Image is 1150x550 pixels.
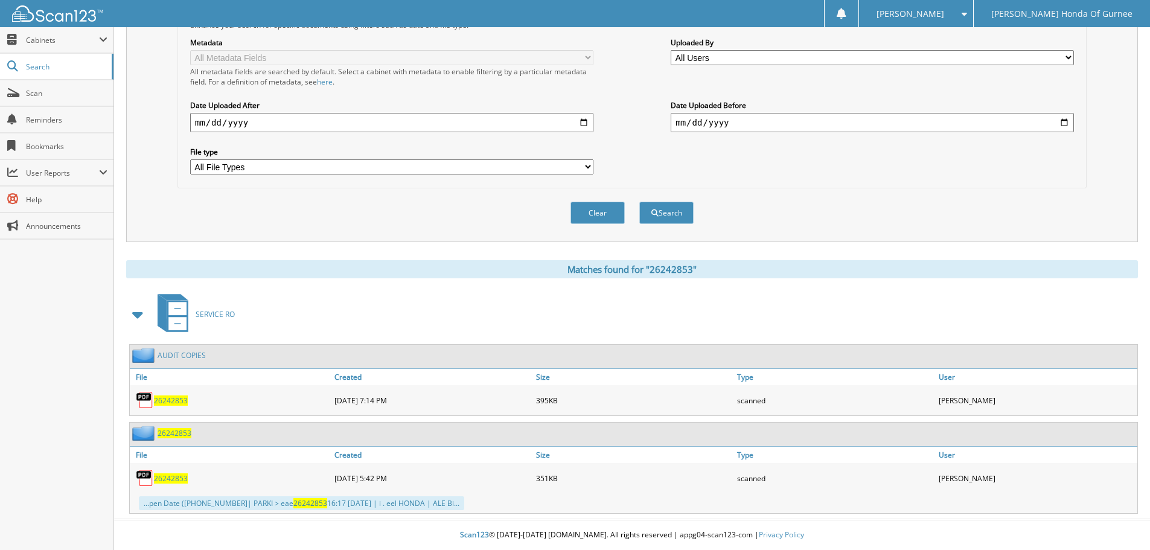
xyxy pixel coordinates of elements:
[126,260,1138,278] div: Matches found for "26242853"
[190,113,593,132] input: start
[190,147,593,157] label: File type
[1090,492,1150,550] iframe: Chat Widget
[936,466,1137,490] div: [PERSON_NAME]
[936,447,1137,463] a: User
[734,388,936,412] div: scanned
[671,100,1074,110] label: Date Uploaded Before
[570,202,625,224] button: Clear
[190,37,593,48] label: Metadata
[533,369,735,385] a: Size
[734,466,936,490] div: scanned
[154,473,188,484] a: 26242853
[26,194,107,205] span: Help
[936,388,1137,412] div: [PERSON_NAME]
[26,88,107,98] span: Scan
[759,529,804,540] a: Privacy Policy
[317,77,333,87] a: here
[26,115,107,125] span: Reminders
[132,348,158,363] img: folder2.png
[639,202,694,224] button: Search
[132,426,158,441] img: folder2.png
[671,113,1074,132] input: end
[991,10,1132,18] span: [PERSON_NAME] Honda Of Gurnee
[190,100,593,110] label: Date Uploaded After
[293,498,327,508] span: 26242853
[130,369,331,385] a: File
[671,37,1074,48] label: Uploaded By
[12,5,103,22] img: scan123-logo-white.svg
[877,10,944,18] span: [PERSON_NAME]
[26,62,106,72] span: Search
[154,395,188,406] a: 26242853
[533,388,735,412] div: 395KB
[130,447,331,463] a: File
[139,496,464,510] div: ...pen Date ([PHONE_NUMBER]| PARKI > eae 16:17 [DATE] | i . eel HONDA | ALE Bi...
[460,529,489,540] span: Scan123
[196,309,235,319] span: SERVICE RO
[158,428,191,438] a: 26242853
[331,388,533,412] div: [DATE] 7:14 PM
[533,466,735,490] div: 351KB
[190,66,593,87] div: All metadata fields are searched by default. Select a cabinet with metadata to enable filtering b...
[136,469,154,487] img: PDF.png
[114,520,1150,550] div: © [DATE]-[DATE] [DOMAIN_NAME]. All rights reserved | appg04-scan123-com |
[26,35,99,45] span: Cabinets
[533,447,735,463] a: Size
[734,369,936,385] a: Type
[331,369,533,385] a: Created
[26,221,107,231] span: Announcements
[331,447,533,463] a: Created
[136,391,154,409] img: PDF.png
[331,466,533,490] div: [DATE] 5:42 PM
[150,290,235,338] a: SERVICE RO
[734,447,936,463] a: Type
[26,141,107,152] span: Bookmarks
[158,350,206,360] a: AUDIT COPIES
[936,369,1137,385] a: User
[26,168,99,178] span: User Reports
